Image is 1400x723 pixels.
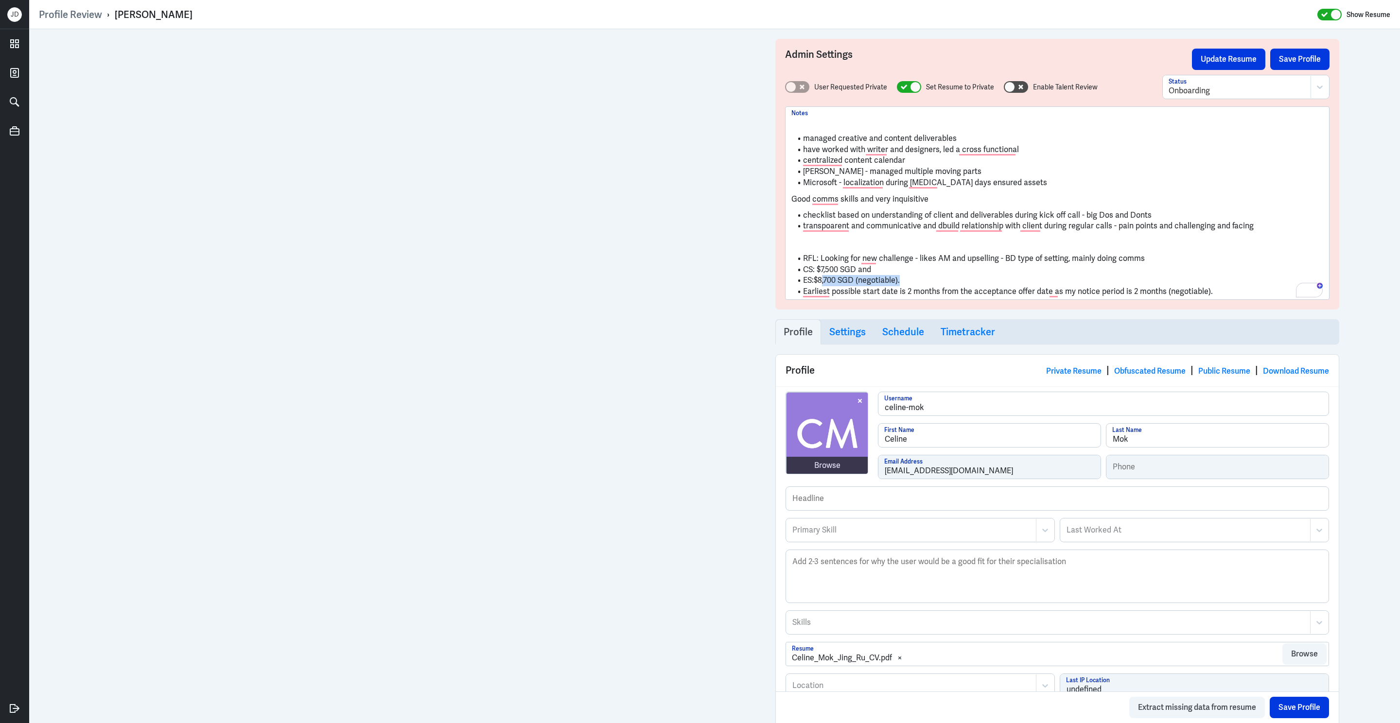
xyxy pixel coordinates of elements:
a: Download Resume [1263,366,1329,376]
div: To enrich screen reader interactions, please activate Accessibility in Grammarly extension settings [791,117,1323,297]
li: Microsoft - localization during [MEDICAL_DATA] days ensured assets [791,177,1323,189]
iframe: https://ppcdn.hiredigital.com/register/7f9b3062/resumes/549716217/Celine_Mok_Jing_Ru_CV.pdf?Expir... [90,39,654,713]
label: User Requested Private [814,82,887,92]
div: Browse [814,460,840,471]
button: Extract missing data from resume [1129,697,1265,718]
a: Public Resume [1198,366,1250,376]
input: Phone [1106,455,1329,479]
button: Save Profile [1270,49,1330,70]
h3: Admin Settings [785,49,1192,70]
a: Private Resume [1046,366,1102,376]
li: Earliest possible start date is 2 months from the acceptance offer date as my notice period is 2 ... [791,286,1323,297]
label: Show Resume [1347,8,1390,21]
button: Update Resume [1192,49,1265,70]
button: Save Profile [1270,697,1329,718]
div: Celine_Mok_Jing_Ru_CV.pdf [792,652,892,664]
h3: Settings [829,326,866,338]
li: [PERSON_NAME] - managed multiple moving parts [791,166,1323,177]
li: RFL: Looking for new challenge - likes AM and upselling - BD type of setting, mainly doing comms [791,253,1323,264]
img: avatar.jpg [787,393,868,474]
li: managed creative and content deliverables [791,133,1323,144]
h3: Timetracker [941,326,995,338]
li: centralized content calendar [791,155,1323,166]
div: [PERSON_NAME] [115,8,192,21]
label: Set Resume to Private [926,82,994,92]
li: checklist based on understanding of client and deliverables during kick off call - big Dos and Donts [791,210,1323,221]
li: CS: $7,500 SGD and [791,264,1323,275]
input: Email Address [878,455,1101,479]
input: Username [878,392,1329,415]
a: Profile Review [39,8,102,21]
h3: Schedule [882,326,924,338]
button: Browse [1282,643,1327,665]
li: ES:$8,700 SGD (negotiable). [791,275,1323,286]
p: Good comms skills and very inquisitive [791,193,1323,205]
input: First Name [878,424,1101,447]
a: Obfuscated Resume [1114,366,1186,376]
label: Enable Talent Review [1033,82,1098,92]
div: | | | [1046,363,1329,378]
input: Last IP Location [1060,674,1329,697]
input: Headline [786,487,1329,510]
p: › [102,8,115,21]
li: have worked with writer and designers, led a cross functional [791,144,1323,155]
div: Profile [776,355,1339,386]
div: J D [7,7,22,22]
li: transpoarent and communicative and dbuild relationship with client during regular calls - pain po... [791,221,1323,232]
input: Last Name [1106,424,1329,447]
h3: Profile [784,326,813,338]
